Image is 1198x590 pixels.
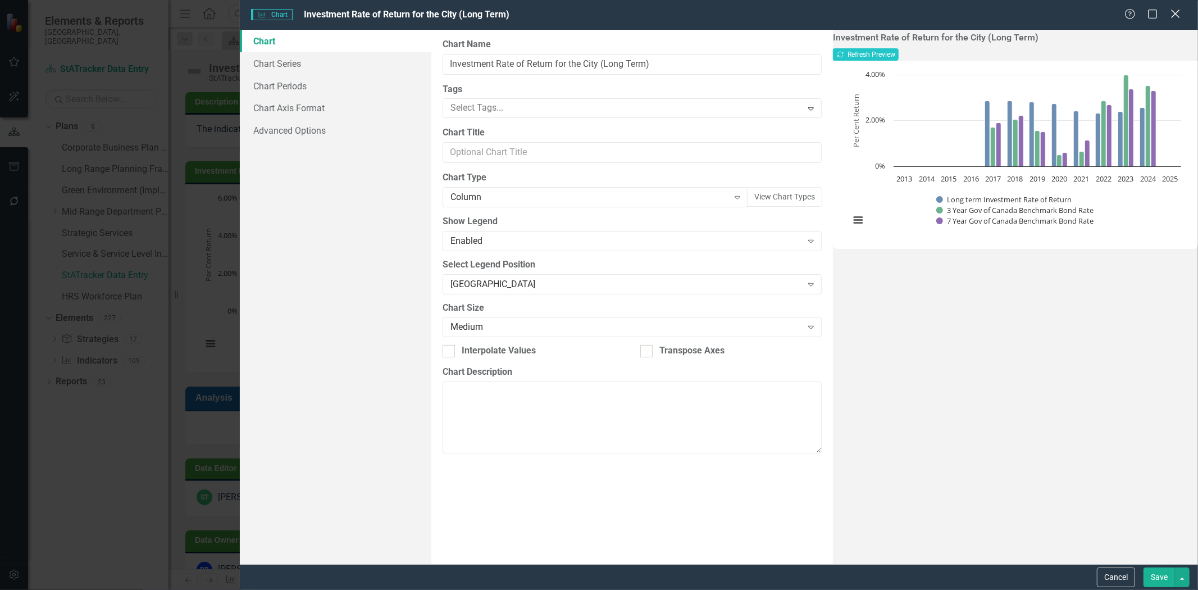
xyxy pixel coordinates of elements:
[1118,174,1134,184] text: 2023
[1107,105,1112,167] path: 2022, 2.69. 7 Year Gov of Canada Benchmark Bond Rate.
[443,215,822,228] label: Show Legend
[443,302,822,315] label: Chart Size
[1079,152,1085,167] path: 2021, 0.65. 3 Year Gov of Canada Benchmark Bond Rate.
[875,161,885,171] text: 0%
[1118,112,1123,167] path: 2023, 2.4. Long term Investment Rate of Return.
[450,321,802,334] div: Medium
[462,344,536,357] div: Interpolate Values
[1041,132,1046,167] path: 2019, 1.52. 7 Year Gov of Canada Benchmark Bond Rate.
[897,174,913,184] text: 2013
[1063,153,1068,167] path: 2020, 0.6. 7 Year Gov of Canada Benchmark Bond Rate.
[304,9,509,20] span: Investment Rate of Return for the City (Long Term)
[947,194,1072,205] text: Long term Investment Rate of Return
[991,128,996,167] path: 2017, 1.71. 3 Year Gov of Canada Benchmark Bond Rate.
[1151,91,1156,167] path: 2024, 3.31. 7 Year Gov of Canada Benchmark Bond Rate.
[1057,155,1062,167] path: 2020, 0.5. 3 Year Gov of Canada Benchmark Bond Rate.
[240,97,431,119] a: Chart Axis Format
[850,212,866,228] button: View chart menu, Chart
[240,119,431,142] a: Advanced Options
[450,278,802,291] div: [GEOGRAPHIC_DATA]
[443,83,822,96] label: Tags
[936,195,1071,205] button: Show Long term Investment Rate of Return
[1162,174,1178,184] text: 2025
[1030,102,1035,167] path: 2019, 2.82. Long term Investment Rate of Return.
[866,115,885,125] text: 2.00%
[1074,111,1079,167] path: 2021, 2.42. Long term Investment Rate of Return.
[1008,101,1013,167] path: 2018, 2.86. Long term Investment Rate of Return.
[1085,140,1090,167] path: 2021, 1.15. 7 Year Gov of Canada Benchmark Bond Rate.
[1146,86,1151,167] path: 2024, 3.53. 3 Year Gov of Canada Benchmark Bond Rate.
[1013,120,1018,167] path: 2018, 2.06. 3 Year Gov of Canada Benchmark Bond Rate.
[240,75,431,97] a: Chart Periods
[844,69,1187,238] div: Chart. Highcharts interactive chart.
[240,30,431,52] a: Chart
[1030,174,1045,184] text: 2019
[1052,104,1057,167] path: 2020, 2.74. Long term Investment Rate of Return.
[450,191,728,204] div: Column
[833,33,1198,43] h3: Investment Rate of Return for the City (Long Term)
[947,205,1094,215] text: 3 Year Gov of Canada Benchmark Bond Rate
[450,234,802,247] div: Enabled
[747,187,822,207] button: View Chart Types
[1144,568,1175,587] button: Save
[1140,174,1156,184] text: 2024
[996,123,1001,167] path: 2017, 1.9. 7 Year Gov of Canada Benchmark Bond Rate.
[936,206,1096,215] button: Show 3 Year Gov of Canada Benchmark Bond Rate
[919,174,935,184] text: 2014
[1101,101,1106,167] path: 2022, 2.85. 3 Year Gov of Canada Benchmark Bond Rate.
[443,366,822,379] label: Chart Description
[833,48,899,61] button: Refresh Preview
[866,69,885,79] text: 4.00%
[936,216,1096,226] button: Show 7 Year Gov of Canada Benchmark Bond Rate
[443,258,822,271] label: Select Legend Position
[947,216,1094,226] text: 7 Year Gov of Canada Benchmark Bond Rate
[1124,75,1129,167] path: 2023, 4. 3 Year Gov of Canada Benchmark Bond Rate.
[1097,568,1135,587] button: Cancel
[443,38,822,51] label: Chart Name
[443,142,822,163] input: Optional Chart Title
[1129,89,1134,167] path: 2023, 3.38. 7 Year Gov of Canada Benchmark Bond Rate.
[443,171,822,184] label: Chart Type
[844,69,1187,238] svg: Interactive chart
[1140,108,1145,167] path: 2024, 2.56. Long term Investment Rate of Return.
[1035,131,1040,167] path: 2019, 1.55. 3 Year Gov of Canada Benchmark Bond Rate.
[963,174,979,184] text: 2016
[1074,174,1090,184] text: 2021
[1019,116,1024,167] path: 2018, 2.21. 7 Year Gov of Canada Benchmark Bond Rate.
[443,126,822,139] label: Chart Title
[985,101,990,167] path: 2017, 2.87. Long term Investment Rate of Return.
[251,9,293,20] span: Chart
[1051,174,1067,184] text: 2020
[1096,174,1112,184] text: 2022
[1008,174,1023,184] text: 2018
[851,94,861,147] text: Per Cent Return
[1096,114,1101,167] path: 2022, 2.32. Long term Investment Rate of Return.
[659,344,725,357] div: Transpose Axes
[240,52,431,75] a: Chart Series
[985,174,1001,184] text: 2017
[941,174,956,184] text: 2015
